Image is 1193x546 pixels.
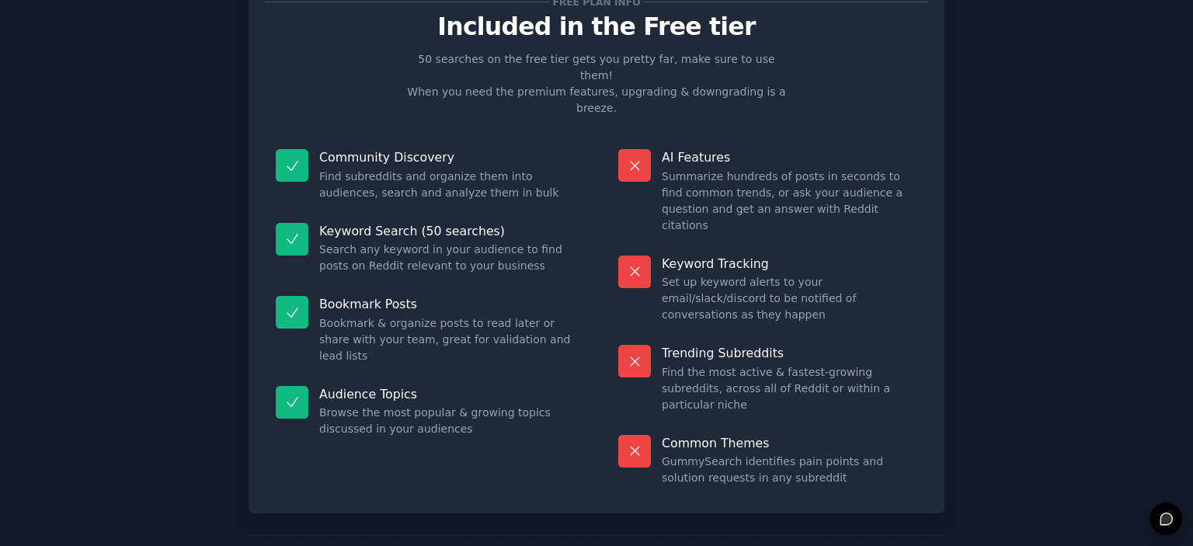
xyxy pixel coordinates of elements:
p: AI Features [662,149,917,165]
p: Community Discovery [319,149,575,165]
p: Audience Topics [319,386,575,402]
dd: Find the most active & fastest-growing subreddits, across all of Reddit or within a particular niche [662,364,917,413]
p: Keyword Search (50 searches) [319,223,575,239]
p: Common Themes [662,435,917,451]
dd: Bookmark & organize posts to read later or share with your team, great for validation and lead lists [319,315,575,364]
dd: Find subreddits and organize them into audiences, search and analyze them in bulk [319,169,575,201]
dd: Summarize hundreds of posts in seconds to find common trends, or ask your audience a question and... [662,169,917,234]
dd: Browse the most popular & growing topics discussed in your audiences [319,405,575,437]
p: Trending Subreddits [662,345,917,361]
p: Included in the Free tier [265,13,928,40]
p: Bookmark Posts [319,296,575,312]
p: 50 searches on the free tier gets you pretty far, make sure to use them! When you need the premiu... [401,51,792,117]
dd: Set up keyword alerts to your email/slack/discord to be notified of conversations as they happen [662,274,917,323]
dd: Search any keyword in your audience to find posts on Reddit relevant to your business [319,242,575,274]
dd: GummySearch identifies pain points and solution requests in any subreddit [662,454,917,486]
p: Keyword Tracking [662,256,917,272]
